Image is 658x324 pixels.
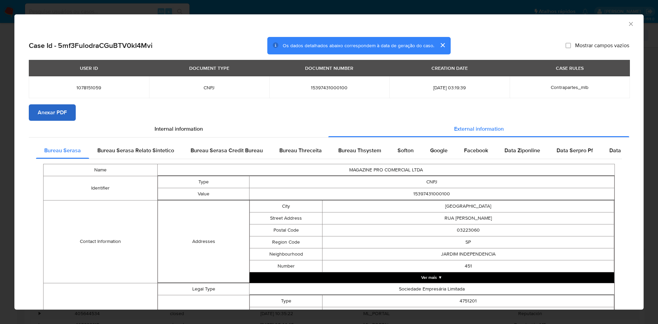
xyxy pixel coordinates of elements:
div: closure-recommendation-modal [14,14,644,310]
div: CREATION DATE [427,62,472,74]
span: [DATE] 03:19:39 [398,85,501,91]
td: Neighbourhood [249,248,322,260]
span: 1078151059 [37,85,141,91]
span: 15397431000100 [278,85,381,91]
td: Type [249,295,322,307]
span: Anexar PDF [38,105,67,120]
input: Mostrar campos vazios [565,43,571,48]
button: Expand array [249,272,614,283]
span: Os dados detalhados abaixo correspondem à data de geração do caso. [283,42,434,49]
button: Fechar a janela [627,21,634,27]
td: JARDIM INDEPENDENCIA [322,248,614,260]
div: CASE RULES [552,62,588,74]
td: Name [44,164,158,176]
div: DOCUMENT NUMBER [301,62,357,74]
td: MAGAZINE PRO COMERCIAL LTDA [158,164,615,176]
td: SP [322,236,614,248]
td: Number [249,260,322,272]
td: Contact Information [44,200,158,283]
td: Type [158,176,249,188]
span: Facebook [464,146,488,154]
td: Identifier [44,176,158,200]
td: Street Address [249,212,322,224]
span: External information [454,125,504,133]
span: Data Serpro Pj [609,146,645,154]
span: Bureau Serasa [44,146,81,154]
div: USER ID [76,62,102,74]
td: City [249,200,322,212]
span: Softon [398,146,414,154]
span: Bureau Serasa Credit Bureau [191,146,263,154]
span: Bureau Threceita [279,146,322,154]
td: [GEOGRAPHIC_DATA] [322,200,614,212]
td: Addresses [158,200,249,283]
span: Contrapartes_mlb [551,84,588,91]
td: Legal Type [158,283,249,295]
td: CNPJ [249,176,614,188]
span: Data Serpro Pf [557,146,593,154]
span: Google [430,146,448,154]
button: Anexar PDF [29,104,76,121]
span: Data Ziponline [504,146,540,154]
h2: Case Id - 5mf3FulodraCGuBTV0kI4Mvi [29,41,153,50]
td: Postal Code [249,224,322,236]
td: RUA [PERSON_NAME] [322,212,614,224]
td: 15397431000100 [249,188,614,200]
div: Detailed info [29,121,629,137]
div: Detailed external info [36,142,622,159]
td: Region Code [249,236,322,248]
span: Bureau Serasa Relato Sintetico [97,146,174,154]
td: 03223060 [322,224,614,236]
div: DOCUMENT TYPE [185,62,233,74]
td: 451 [322,260,614,272]
td: Comércio varejista especializado de equipamentos e suprimentos de informática [322,307,614,319]
span: CNPJ [157,85,261,91]
span: Bureau Thsystem [338,146,381,154]
td: 4751201 [322,295,614,307]
span: Mostrar campos vazios [575,42,629,49]
td: Sociedade Empresária Limitada [249,283,614,295]
span: Internal information [155,125,203,133]
button: cerrar [434,37,451,53]
td: Value [158,188,249,200]
td: Description [249,307,322,319]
